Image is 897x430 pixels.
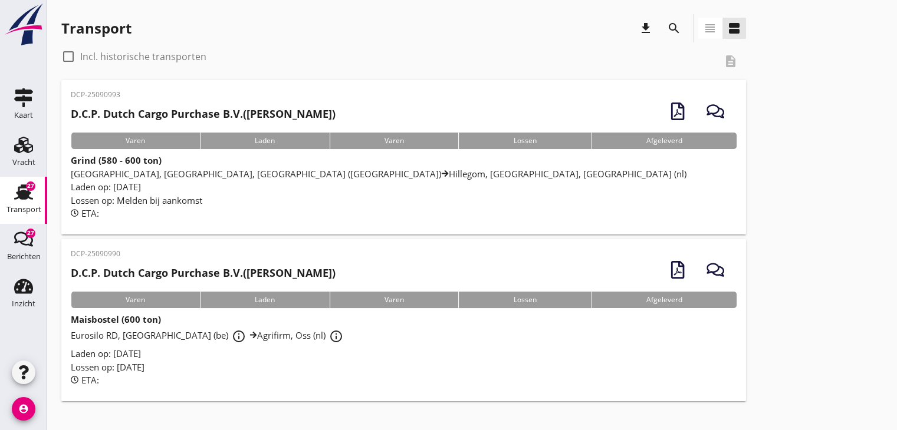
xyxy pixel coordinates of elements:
div: Berichten [7,253,41,260]
i: search [667,21,681,35]
i: view_agenda [727,21,741,35]
p: DCP-25090993 [71,90,336,100]
span: Lossen op: [DATE] [71,361,144,373]
strong: Grind (580 - 600 ton) [71,154,162,166]
div: Varen [330,292,459,308]
div: Vracht [12,158,35,166]
a: DCP-25090990D.C.P. Dutch Cargo Purchase B.V.([PERSON_NAME])VarenLadenVarenLossenAfgeleverdMaisbos... [61,239,746,401]
div: 27 [26,229,35,238]
div: Lossen [458,133,591,149]
span: Laden op: [DATE] [71,348,141,359]
span: ETA: [81,207,99,219]
div: Varen [330,133,459,149]
strong: Maisbostel (600 ton) [71,313,161,325]
span: Eurosilo RD, [GEOGRAPHIC_DATA] (be) Agrifirm, Oss (nl) [71,329,347,341]
i: download [639,21,653,35]
div: 27 [26,181,35,191]
div: Kaart [14,111,33,119]
span: ETA: [81,374,99,386]
i: account_circle [12,397,35,421]
div: Transport [6,206,41,213]
div: Varen [71,292,200,308]
p: DCP-25090990 [71,249,336,259]
div: Transport [61,19,132,38]
div: Inzicht [12,300,35,307]
label: Incl. historische transporten [80,51,206,62]
div: Afgeleverd [591,292,737,308]
a: DCP-25090993D.C.P. Dutch Cargo Purchase B.V.([PERSON_NAME])VarenLadenVarenLossenAfgeleverdGrind (... [61,80,746,234]
h2: ([PERSON_NAME]) [71,106,336,122]
div: Varen [71,133,200,149]
span: [GEOGRAPHIC_DATA], [GEOGRAPHIC_DATA], [GEOGRAPHIC_DATA] ([GEOGRAPHIC_DATA]) Hillegom, [GEOGRAPHIC... [71,168,686,180]
div: Lossen [458,292,591,308]
span: Lossen op: Melden bij aankomst [71,194,202,206]
h2: ([PERSON_NAME]) [71,265,336,281]
i: view_headline [703,21,717,35]
i: info_outline [329,329,343,343]
div: Afgeleverd [591,133,737,149]
div: Laden [200,292,330,308]
span: Laden op: [DATE] [71,181,141,193]
i: info_outline [232,329,246,343]
div: Laden [200,133,330,149]
strong: D.C.P. Dutch Cargo Purchase B.V. [71,266,243,280]
img: logo-small.a267ee39.svg [2,3,45,47]
strong: D.C.P. Dutch Cargo Purchase B.V. [71,107,243,121]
